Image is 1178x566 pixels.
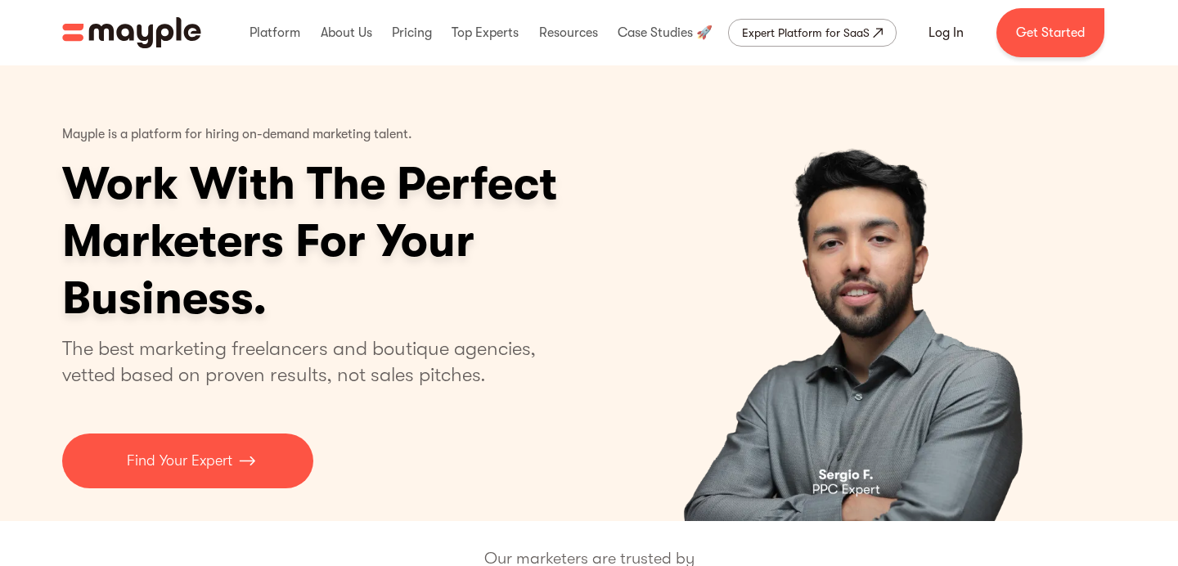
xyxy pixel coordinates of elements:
img: Mayple logo [62,17,201,48]
a: Expert Platform for SaaS [728,19,897,47]
div: Pricing [388,7,436,59]
a: Log In [909,13,983,52]
div: Top Experts [447,7,523,59]
div: Platform [245,7,304,59]
div: About Us [317,7,376,59]
div: carousel [605,65,1116,521]
div: Expert Platform for SaaS [742,23,870,43]
div: Resources [535,7,602,59]
p: Mayple is a platform for hiring on-demand marketing talent. [62,115,412,155]
p: Find Your Expert [127,450,232,472]
h1: Work With The Perfect Marketers For Your Business. [62,155,684,327]
a: Get Started [996,8,1104,57]
div: 1 of 4 [605,65,1116,521]
p: The best marketing freelancers and boutique agencies, vetted based on proven results, not sales p... [62,335,555,388]
a: Find Your Expert [62,433,313,488]
a: home [62,17,201,48]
